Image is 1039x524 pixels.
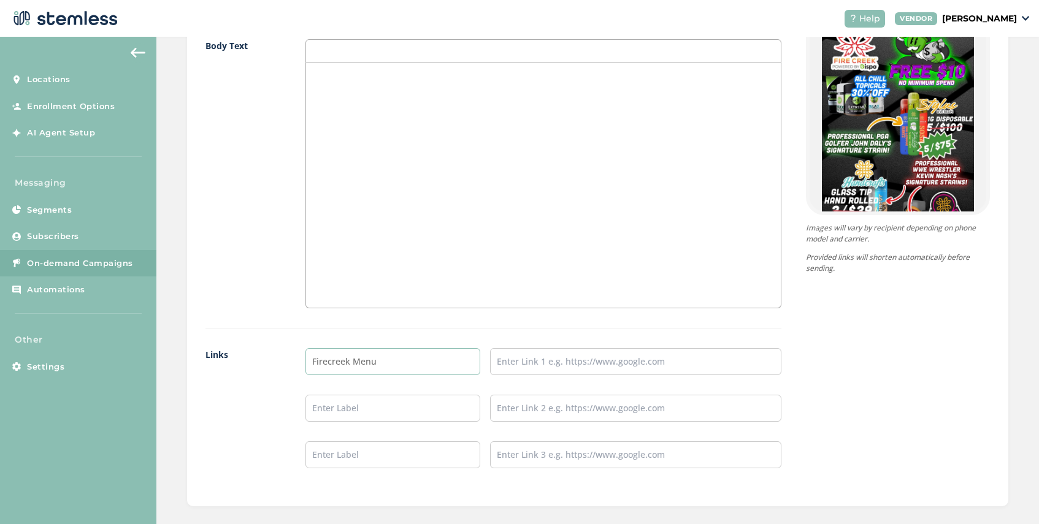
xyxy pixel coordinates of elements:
img: icon-help-white-03924b79.svg [849,15,857,22]
p: Images will vary by recipient depending on phone model and carrier. [806,222,990,245]
span: Enrollment Options [27,101,115,113]
div: VENDOR [895,12,937,25]
p: Provided links will shorten automatically before sending. [806,252,990,274]
span: Automations [27,284,85,296]
span: Help [859,12,880,25]
img: 9k= [822,10,974,281]
img: icon-arrow-back-accent-c549486e.svg [131,48,145,58]
span: Segments [27,204,72,216]
label: Links [205,348,281,488]
span: Locations [27,74,71,86]
input: Enter Link 1 e.g. https://www.google.com [490,348,781,375]
iframe: Chat Widget [978,465,1039,524]
img: icon_down-arrow-small-66adaf34.svg [1022,16,1029,21]
span: AI Agent Setup [27,127,95,139]
label: Body Text [205,39,281,308]
p: [PERSON_NAME] [942,12,1017,25]
span: Settings [27,361,64,373]
span: On-demand Campaigns [27,257,133,270]
input: Enter Label [305,395,480,422]
input: Enter Link 2 e.g. https://www.google.com [490,395,781,422]
input: Enter Link 3 e.g. https://www.google.com [490,441,781,468]
input: Enter Label [305,348,480,375]
img: logo-dark-0685b13c.svg [10,6,118,31]
span: Subscribers [27,230,79,243]
input: Enter Label [305,441,480,468]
